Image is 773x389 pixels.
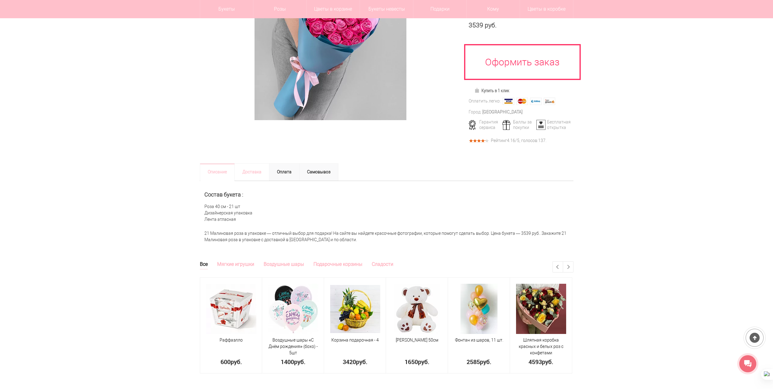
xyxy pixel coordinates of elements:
div: Роза 40 см - 21 шт Дизайнерская упаковка Лента атласная [200,181,573,227]
a: Корзина подарочная - 4 [331,338,379,342]
a: Все [200,261,208,269]
span: руб. [294,358,306,366]
span: 4593 [528,358,542,366]
div: 21 Малиновая роза в упаковке — отличный выбор для подарка! На сайте вы найдете красочные фотограф... [200,227,573,246]
img: Webmoney [530,98,542,105]
div: Бесплатная открытка [534,119,569,130]
span: 1400 [281,358,294,366]
img: Фонтан из шаров, 11 шт. [460,284,498,334]
img: Медведь Тони 50см [394,284,440,334]
div: Оплатить легко: [469,98,501,104]
div: Город: [469,109,481,115]
div: Рейтинг /5, голосов: . [491,139,546,142]
h2: Состав букета : [204,192,569,198]
a: Next [563,262,573,272]
span: 600 [221,358,231,366]
span: 4.16 [507,138,515,143]
span: руб. [480,358,491,366]
div: [GEOGRAPHIC_DATA] [482,109,522,115]
span: 3420 [343,358,356,366]
span: 2585 [467,358,480,366]
a: Подарочные корзины [313,261,362,269]
a: Фонтан из шаров, 11 шт. [455,338,503,342]
img: Яндекс Деньги [544,98,555,105]
a: Самовывоз [299,163,338,181]
a: Оплата [269,163,299,181]
div: 3539 руб. [469,22,573,29]
span: руб. [542,358,553,366]
span: 137 [538,138,546,143]
a: Мягкие игрушки [217,261,254,269]
span: руб. [356,358,368,366]
a: Воздушные шары [264,261,304,269]
div: Баллы за покупки [500,119,535,130]
span: 1650 [405,358,418,366]
a: Описание [200,163,235,181]
a: [PERSON_NAME] 50см [396,338,438,342]
img: Корзина подарочная - 4 [330,285,380,333]
img: Купить в 1 клик [474,88,481,93]
img: MasterCard [516,98,528,105]
a: Оформить заказ [464,44,581,80]
a: Шляпная коробка красных и белых роз с конфетами [519,338,563,355]
img: Воздушные шары «С Днём рождения» (бохо) - 5шт [268,284,318,334]
a: Сладости [372,261,393,269]
span: руб. [418,358,429,366]
a: Previous [553,262,563,272]
img: Visa [503,98,514,105]
span: руб. [231,358,242,366]
img: Раффаэлло [206,284,256,334]
a: Купить в 1 клик [472,86,512,95]
img: Шляпная коробка красных и белых роз с конфетами [516,284,566,334]
a: Доставка [234,163,269,181]
a: Воздушные шары «С Днём рождения» (бохо) - 5шт [268,338,318,355]
a: Раффаэлло [220,338,243,342]
div: Гарантия сервиса [467,119,501,130]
